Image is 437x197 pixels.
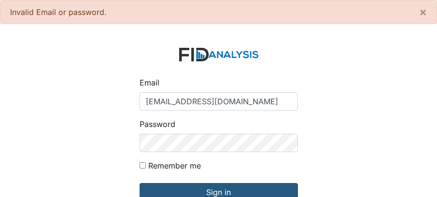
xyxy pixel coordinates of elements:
label: Password [140,118,175,130]
span: × [419,5,427,19]
label: Email [140,77,159,88]
button: × [409,0,437,24]
img: logo-2fc8c6e3336f68795322cb6e9a2b9007179b544421de10c17bdaae8622450297.svg [179,48,258,62]
label: Remember me [148,160,201,171]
